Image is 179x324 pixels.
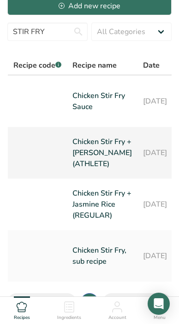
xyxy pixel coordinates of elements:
span: Recipe code [13,60,61,70]
a: Previous page [7,293,77,312]
a: [DATE] [143,131,167,175]
a: Chicken Stir Fry + [PERSON_NAME] (ATHLETE) [72,131,132,175]
a: [DATE] [143,234,167,278]
span: Recipes [14,314,30,321]
a: Chicken Stir Fry, sub recipe [72,234,132,278]
a: Account [108,297,126,322]
a: Next page [102,293,172,312]
span: Ingredients [57,314,81,321]
div: Add new recipe [59,0,120,12]
div: Open Intercom Messenger [148,293,170,315]
a: [DATE] [143,79,167,123]
a: Recipes [14,297,30,322]
span: Menu [154,314,166,321]
span: Account [108,314,126,321]
a: Chicken Stir Fry + Jasmine Rice (REGULAR) [72,182,132,226]
input: Search for recipe [7,23,88,41]
a: Ingredients [57,297,81,322]
a: [DATE] [143,182,167,226]
a: Chicken Stir Fry Sauce [72,79,132,123]
span: Date [143,60,160,71]
span: Recipe name [72,60,117,71]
